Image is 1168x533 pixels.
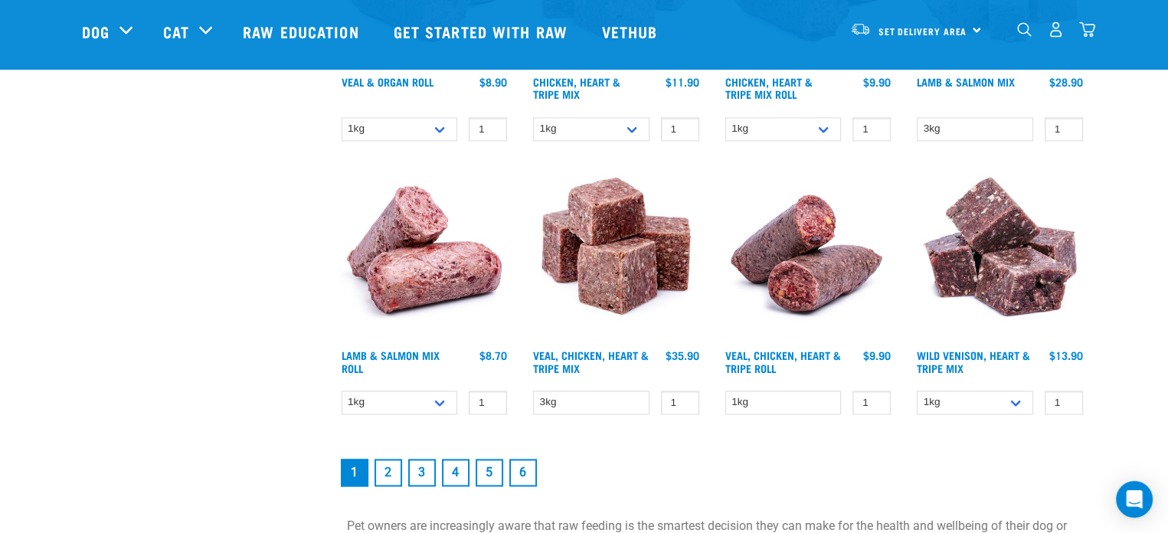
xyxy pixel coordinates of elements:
a: Goto page 4 [442,459,469,486]
div: $9.90 [863,76,891,88]
nav: pagination [338,456,1087,489]
a: Goto page 6 [509,459,537,486]
div: $13.90 [1049,349,1083,361]
a: Veal & Organ Roll [342,79,434,84]
input: 1 [852,117,891,141]
img: home-icon-1@2x.png [1017,22,1032,37]
input: 1 [469,117,507,141]
img: van-moving.png [850,22,871,36]
a: Dog [82,20,110,43]
a: Vethub [587,1,677,62]
input: 1 [1045,117,1083,141]
a: Lamb & Salmon Mix Roll [342,352,440,370]
a: Goto page 5 [476,459,503,486]
div: $11.90 [666,76,699,88]
a: Veal, Chicken, Heart & Tripe Mix [533,352,649,370]
div: $28.90 [1049,76,1083,88]
img: 1261 Lamb Salmon Roll 01 [338,168,512,342]
img: Veal Chicken Heart Tripe Mix 01 [529,168,703,342]
input: 1 [1045,391,1083,414]
a: Wild Venison, Heart & Tripe Mix [917,352,1030,370]
a: Veal, Chicken, Heart & Tripe Roll [725,352,841,370]
img: home-icon@2x.png [1079,21,1095,38]
span: Set Delivery Area [878,28,967,34]
a: Lamb & Salmon Mix [917,79,1015,84]
a: Raw Education [227,1,378,62]
div: $8.70 [479,349,507,361]
a: Chicken, Heart & Tripe Mix [533,79,620,96]
div: $8.90 [479,76,507,88]
img: 1263 Chicken Organ Roll 02 [721,168,895,342]
a: Cat [163,20,189,43]
img: user.png [1048,21,1064,38]
a: Goto page 2 [375,459,402,486]
div: $9.90 [863,349,891,361]
input: 1 [469,391,507,414]
a: Get started with Raw [378,1,587,62]
input: 1 [852,391,891,414]
a: Page 1 [341,459,368,486]
img: 1171 Venison Heart Tripe Mix 01 [913,168,1087,342]
div: $35.90 [666,349,699,361]
input: 1 [661,117,699,141]
input: 1 [661,391,699,414]
div: Open Intercom Messenger [1116,481,1153,518]
a: Chicken, Heart & Tripe Mix Roll [725,79,813,96]
a: Goto page 3 [408,459,436,486]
